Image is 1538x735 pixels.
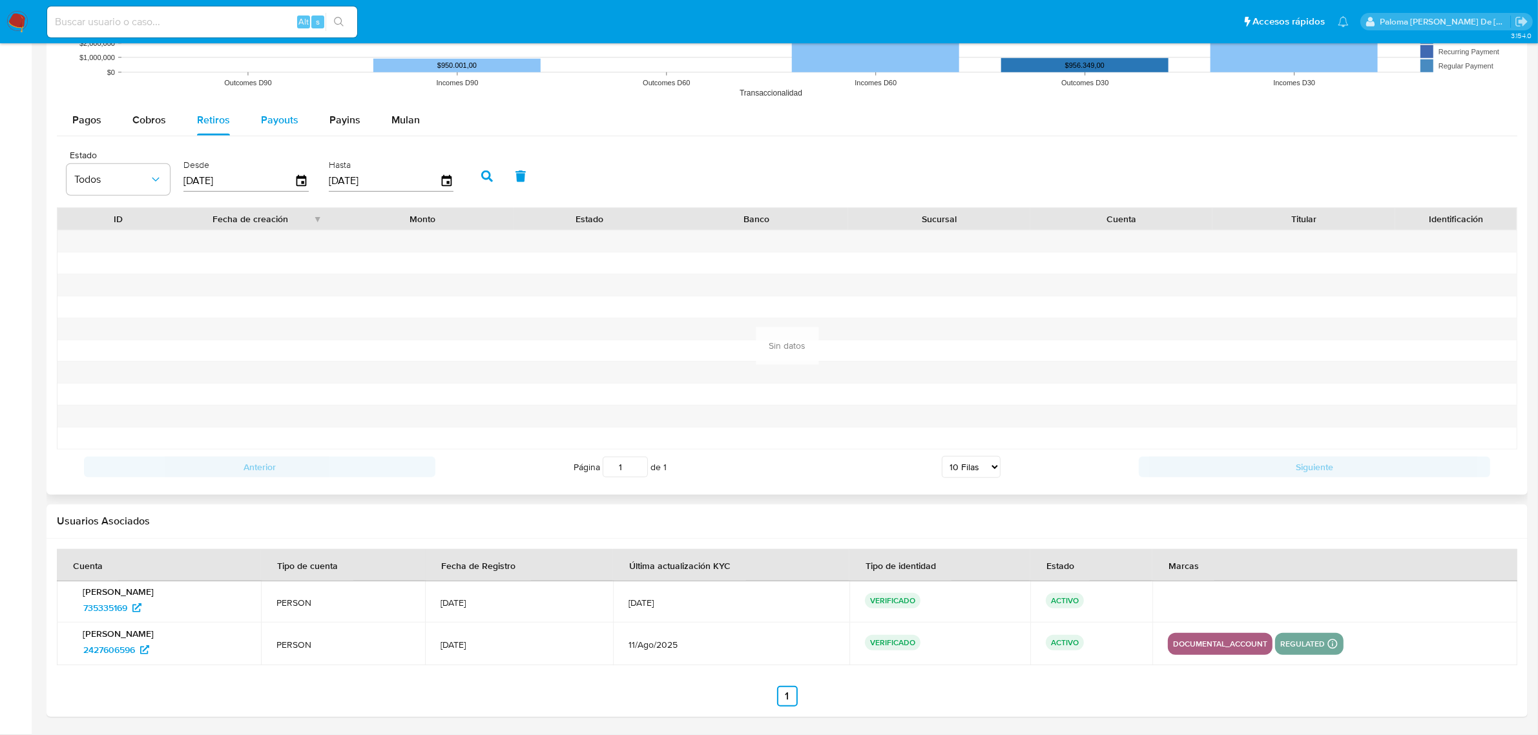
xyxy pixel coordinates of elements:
span: 3.154.0 [1511,30,1532,41]
span: s [316,16,320,28]
a: Salir [1515,15,1528,28]
p: paloma.falcondesoto@mercadolibre.cl [1380,16,1511,28]
input: Buscar usuario o caso... [47,14,357,30]
button: search-icon [326,13,352,31]
a: Notificaciones [1338,16,1349,27]
h2: Usuarios Asociados [57,515,1517,528]
span: Accesos rápidos [1252,15,1325,28]
span: Alt [298,16,309,28]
